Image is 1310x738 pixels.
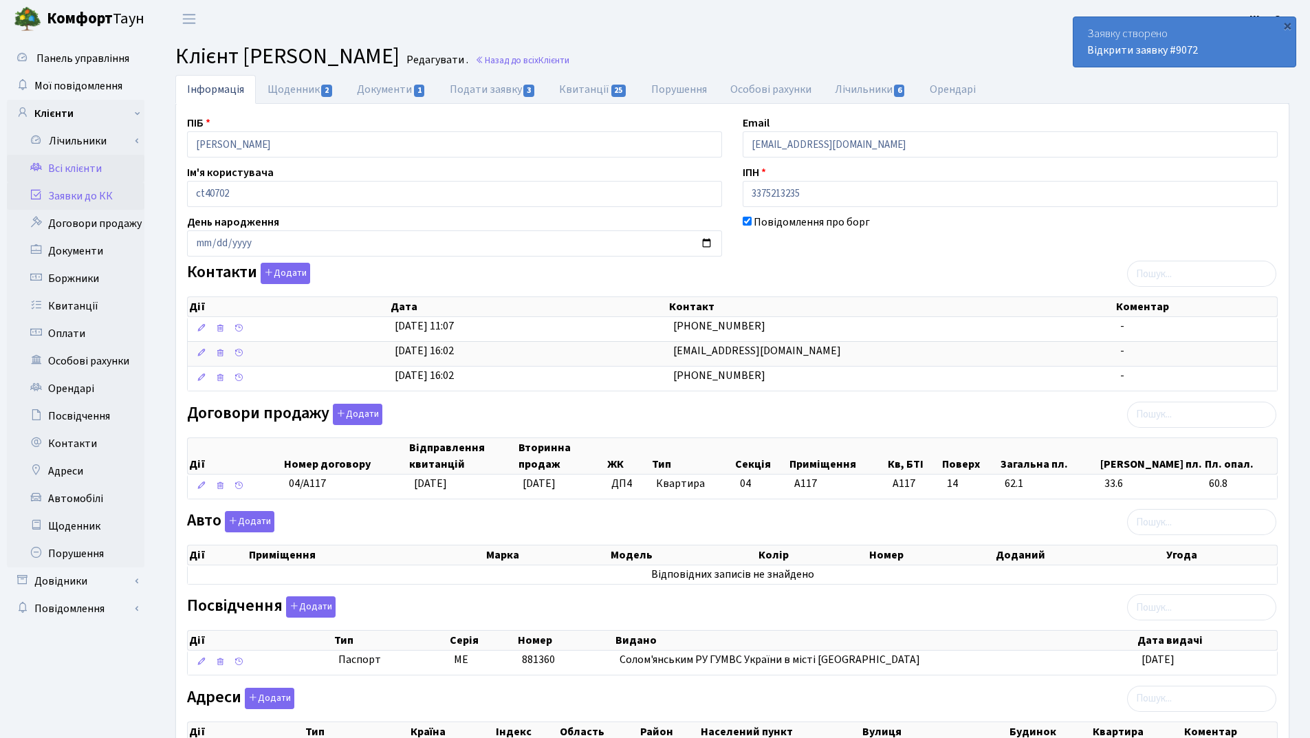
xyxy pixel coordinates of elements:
[175,41,400,72] span: Клієнт [PERSON_NAME]
[438,75,547,104] a: Подати заявку
[868,545,994,565] th: Номер
[345,75,437,104] a: Документи
[609,545,756,565] th: Модель
[893,476,936,492] span: А117
[7,72,144,100] a: Мої повідомлення
[188,631,333,650] th: Дії
[188,565,1277,584] td: Відповідних записів не знайдено
[894,85,905,97] span: 6
[7,265,144,292] a: Боржники
[1136,631,1277,650] th: Дата видачі
[414,85,425,97] span: 1
[794,476,817,491] span: А117
[187,263,310,284] label: Контакти
[7,512,144,540] a: Щоденник
[673,368,765,383] span: [PHONE_NUMBER]
[454,652,468,667] span: МЕ
[7,320,144,347] a: Оплати
[188,545,248,565] th: Дії
[1249,11,1293,28] a: Щур С. -.
[523,476,556,491] span: [DATE]
[1127,509,1276,535] input: Пошук...
[734,438,788,474] th: Секція
[188,438,283,474] th: Дії
[673,343,841,358] span: [EMAIL_ADDRESS][DOMAIN_NAME]
[614,631,1136,650] th: Видано
[261,263,310,284] button: Контакти
[395,368,454,383] span: [DATE] 16:02
[1087,43,1198,58] a: Відкрити заявку #9072
[7,237,144,265] a: Документи
[475,54,569,67] a: Назад до всіхКлієнти
[7,595,144,622] a: Повідомлення
[329,401,382,425] a: Додати
[1099,438,1203,474] th: [PERSON_NAME] пл.
[547,75,639,104] a: Квитанції
[256,75,345,104] a: Щоденник
[172,8,206,30] button: Переключити навігацію
[947,476,994,492] span: 14
[719,75,823,104] a: Особові рахунки
[7,402,144,430] a: Посвідчення
[414,476,447,491] span: [DATE]
[538,54,569,67] span: Клієнти
[1209,476,1271,492] span: 60.8
[651,438,734,474] th: Тип
[187,511,274,532] label: Авто
[404,54,468,67] small: Редагувати .
[743,164,766,181] label: ІПН
[656,476,729,492] span: Квартира
[516,631,614,650] th: Номер
[886,438,941,474] th: Кв, БТІ
[823,75,918,104] a: Лічильники
[34,78,122,94] span: Мої повідомлення
[187,688,294,709] label: Адреси
[187,214,279,230] label: День народження
[1127,686,1276,712] input: Пошук...
[321,85,332,97] span: 2
[7,457,144,485] a: Адреси
[757,545,868,565] th: Колір
[248,545,485,565] th: Приміщення
[338,652,443,668] span: Паспорт
[1115,297,1277,316] th: Коментар
[7,485,144,512] a: Автомобілі
[1005,476,1093,492] span: 62.1
[7,182,144,210] a: Заявки до КК
[47,8,113,30] b: Комфорт
[740,476,751,491] span: 04
[668,297,1115,316] th: Контакт
[395,318,454,334] span: [DATE] 11:07
[225,511,274,532] button: Авто
[517,438,606,474] th: Вторинна продаж
[1120,368,1124,383] span: -
[673,318,765,334] span: [PHONE_NUMBER]
[187,164,274,181] label: Ім'я користувача
[754,214,870,230] label: Повідомлення про борг
[7,347,144,375] a: Особові рахунки
[1165,545,1277,565] th: Угода
[283,438,408,474] th: Номер договору
[7,375,144,402] a: Орендарі
[241,685,294,709] a: Додати
[1127,594,1276,620] input: Пошук...
[941,438,999,474] th: Поверх
[187,404,382,425] label: Договори продажу
[333,631,448,650] th: Тип
[289,476,326,491] span: 04/А117
[743,115,769,131] label: Email
[640,75,719,104] a: Порушення
[1120,343,1124,358] span: -
[187,596,336,618] label: Посвідчення
[1120,318,1124,334] span: -
[522,652,555,667] span: 881360
[1203,438,1277,474] th: Пл. опал.
[1142,652,1175,667] span: [DATE]
[918,75,987,104] a: Орендарі
[14,6,41,33] img: logo.png
[187,115,210,131] label: ПІБ
[408,438,517,474] th: Відправлення квитанцій
[1249,12,1293,27] b: Щур С. -.
[7,567,144,595] a: Довідники
[245,688,294,709] button: Адреси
